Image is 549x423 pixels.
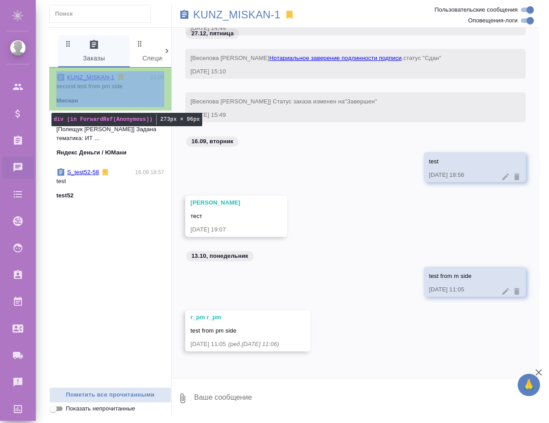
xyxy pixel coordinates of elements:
[191,67,494,76] div: [DATE] 15:10
[191,98,377,105] span: [Веселова [PERSON_NAME]] Статус заказа изменен на
[67,74,115,81] a: KUNZ_MISKAN-1
[56,125,164,143] p: [Полещук [PERSON_NAME]] Задана тематика: ИТ ...
[56,191,73,200] p: test52
[136,39,144,48] svg: Зажми и перетащи, чтобы поменять порядок вкладок
[56,82,164,91] p: second test from pm side
[64,39,124,64] span: Заказы
[55,8,150,20] input: Поиск
[434,5,518,14] span: Пользовательские сообщения
[228,341,279,347] span: (ред. [DATE] 11:06 )
[49,68,171,111] div: KUNZ_MISKAN-111:05second test from pm sideМискан
[193,10,281,19] a: KUNZ_MISKAN-1
[150,73,164,82] p: 11:05
[135,168,164,177] p: 16.09 18:57
[429,273,472,279] span: test from m side
[404,55,442,61] span: статус "Сдан"
[191,198,256,207] div: [PERSON_NAME]
[135,116,164,125] p: 24.09 10:18
[49,111,171,162] div: S_Yandex-241724.09 10:18[Полещук [PERSON_NAME]] Задана тематика: ИТ ...Яндекс Деньги / ЮМани
[67,117,109,124] a: S_Yandex-2417
[111,116,120,125] svg: Отписаться
[56,148,127,157] p: Яндекс Деньги / ЮМани
[429,171,494,179] div: [DATE] 18:56
[192,29,234,38] p: 27.12, пятница
[269,55,402,61] a: Нотариальное заверение подлинности подписи
[191,225,256,234] div: [DATE] 19:07
[116,73,125,82] svg: Отписаться
[49,162,171,205] div: S_test52-5816.09 18:57testtest52
[101,168,110,177] svg: Отписаться
[64,39,72,48] svg: Зажми и перетащи, чтобы поменять порядок вкладок
[54,390,166,400] span: Пометить все прочитанными
[191,327,237,334] span: test from pm side
[67,169,99,175] a: S_test52-58
[518,374,540,396] button: 🙏
[191,313,279,322] div: r_pm r_pm
[191,213,202,219] span: тест
[191,55,442,61] span: [Веселова [PERSON_NAME] .
[66,404,135,413] span: Показать непрочитанные
[521,376,536,394] span: 🙏
[56,177,164,186] p: test
[468,16,518,25] span: Оповещения-логи
[429,285,494,294] div: [DATE] 11:05
[56,96,78,105] p: Мискан
[429,158,439,165] span: test
[192,252,248,261] p: 13.10, понедельник
[192,137,234,146] p: 16.09, вторник
[345,98,377,105] span: "Завершен"
[191,111,494,120] div: [DATE] 15:49
[191,340,279,349] div: [DATE] 11:05
[49,387,171,403] button: Пометить все прочитанными
[135,39,196,64] span: Спецификации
